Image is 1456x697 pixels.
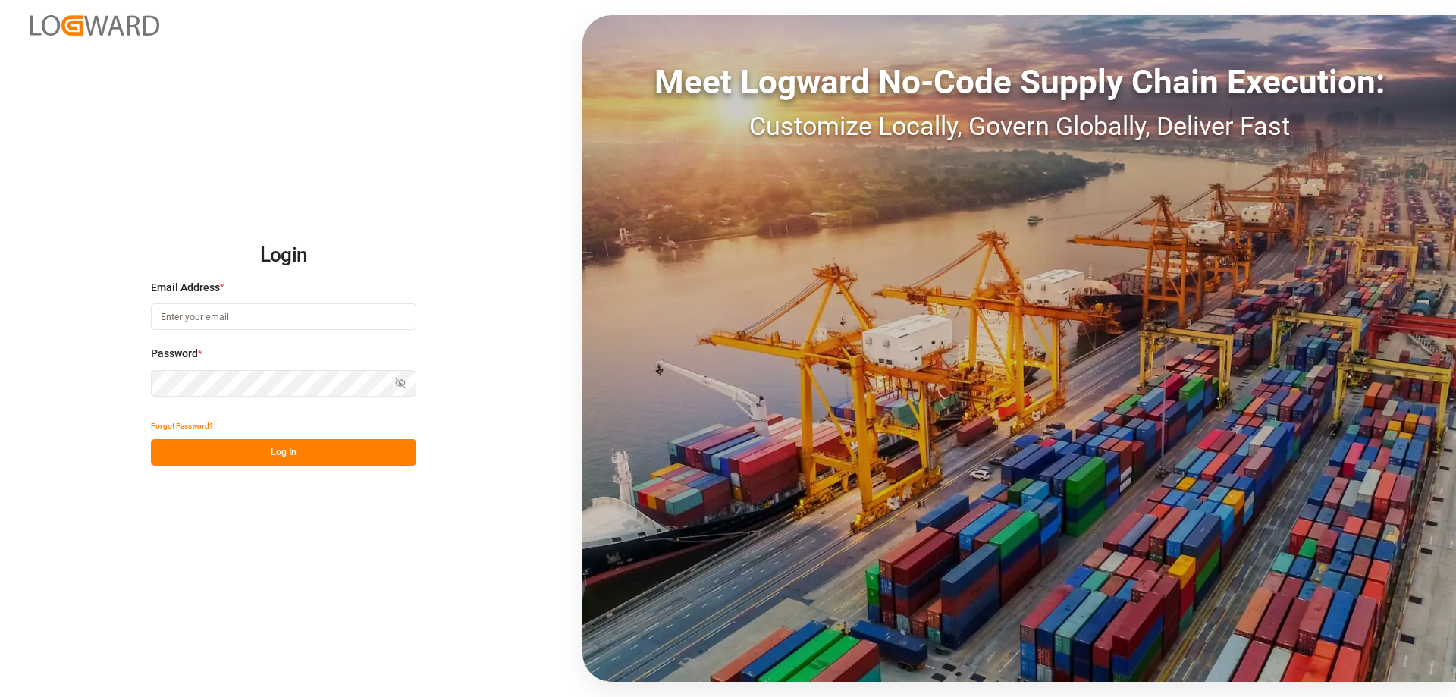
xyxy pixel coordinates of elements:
[151,231,416,280] h2: Login
[30,15,159,36] img: Logward_new_orange.png
[151,280,220,296] span: Email Address
[151,303,416,330] input: Enter your email
[582,57,1456,107] div: Meet Logward No-Code Supply Chain Execution:
[582,107,1456,146] div: Customize Locally, Govern Globally, Deliver Fast
[151,413,213,439] button: Forgot Password?
[151,346,198,362] span: Password
[151,439,416,466] button: Log In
